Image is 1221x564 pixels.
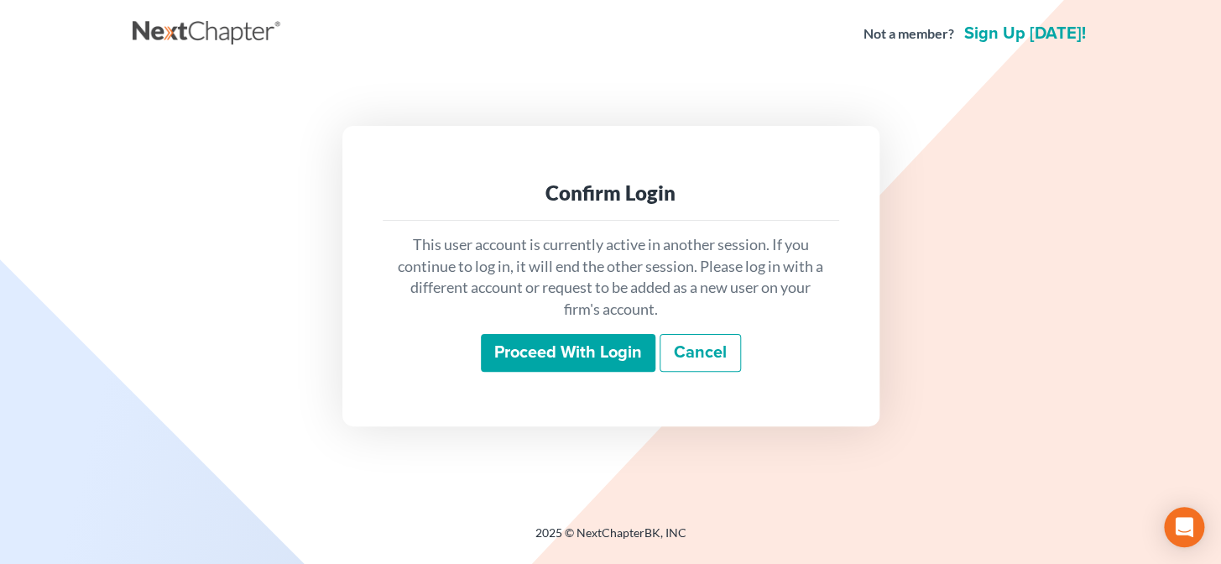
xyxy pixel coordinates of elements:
[396,180,826,206] div: Confirm Login
[660,334,741,373] a: Cancel
[864,24,954,44] strong: Not a member?
[133,525,1089,555] div: 2025 © NextChapterBK, INC
[396,234,826,321] p: This user account is currently active in another session. If you continue to log in, it will end ...
[961,25,1089,42] a: Sign up [DATE]!
[481,334,655,373] input: Proceed with login
[1164,507,1204,547] div: Open Intercom Messenger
